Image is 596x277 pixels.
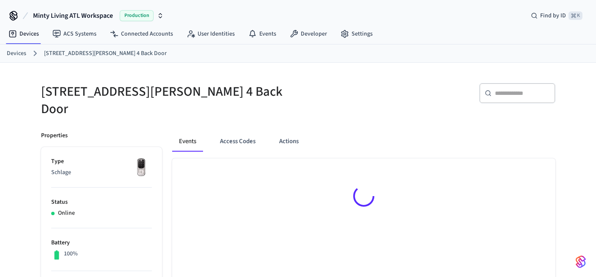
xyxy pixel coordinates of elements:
a: Connected Accounts [103,26,180,42]
a: Devices [2,26,46,42]
p: Properties [41,131,68,140]
button: Actions [272,131,305,152]
p: Type [51,157,152,166]
div: Find by ID⌘ K [524,8,589,23]
p: Online [58,209,75,218]
button: Events [172,131,203,152]
img: SeamLogoGradient.69752ec5.svg [576,255,586,269]
span: ⌘ K [569,11,582,20]
button: Access Codes [213,131,262,152]
span: Find by ID [540,11,566,20]
a: Settings [334,26,379,42]
a: Events [242,26,283,42]
a: Developer [283,26,334,42]
h5: [STREET_ADDRESS][PERSON_NAME] 4 Back Door [41,83,293,118]
div: ant example [172,131,555,152]
p: 100% [64,249,78,258]
p: Schlage [51,168,152,177]
a: [STREET_ADDRESS][PERSON_NAME] 4 Back Door [44,49,167,58]
a: Devices [7,49,26,58]
a: User Identities [180,26,242,42]
img: Yale Assure Touchscreen Wifi Smart Lock, Satin Nickel, Front [131,157,152,178]
span: Minty Living ATL Workspace [33,11,113,21]
p: Battery [51,238,152,247]
a: ACS Systems [46,26,103,42]
p: Status [51,198,152,207]
span: Production [120,10,154,21]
